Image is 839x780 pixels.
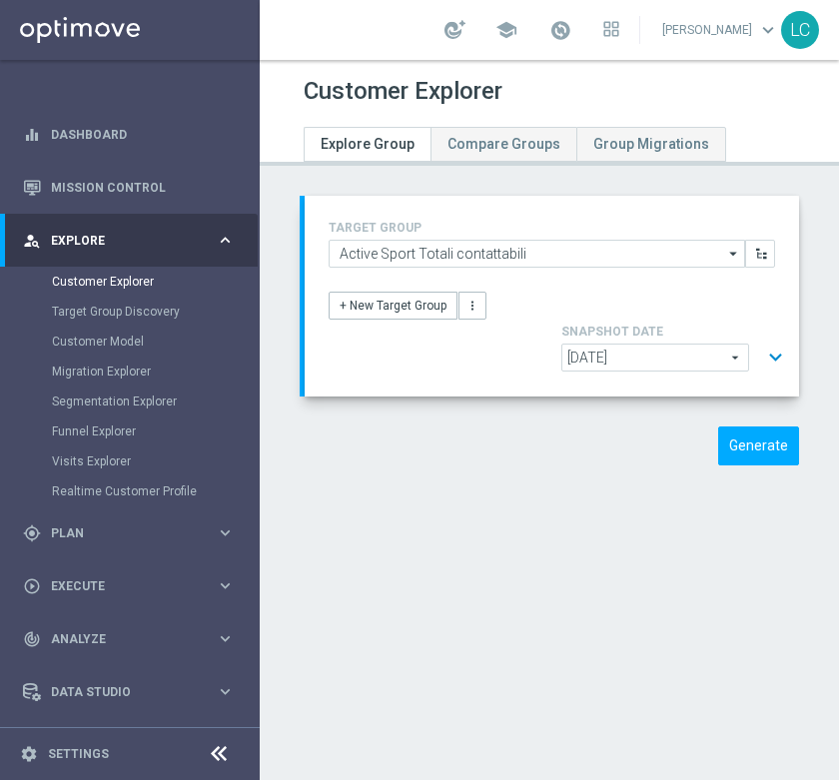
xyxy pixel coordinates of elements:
a: [PERSON_NAME]keyboard_arrow_down [660,15,781,45]
div: Migration Explorer [52,357,258,387]
a: Visits Explorer [52,453,208,469]
i: person_search [23,232,41,250]
input: Select Existing or Create New [329,240,745,268]
i: keyboard_arrow_right [216,682,235,701]
i: settings [20,745,38,763]
button: equalizer Dashboard [22,127,236,143]
i: keyboard_arrow_right [216,629,235,648]
div: Customer Model [52,327,258,357]
button: expand_more [761,339,790,377]
i: play_circle_outline [23,577,41,595]
h1: Customer Explorer [304,77,502,106]
a: Settings [48,748,109,760]
a: Optibot [51,718,209,771]
a: Customer Model [52,334,208,350]
div: Optibot [23,718,235,771]
div: Customer Explorer [52,267,258,297]
a: Migration Explorer [52,364,208,380]
i: keyboard_arrow_right [216,576,235,595]
div: Target Group Discovery [52,297,258,327]
div: Mission Control [23,161,235,214]
div: Analyze [23,630,216,648]
i: more_vert [465,299,479,313]
i: arrow_drop_down [724,241,744,267]
span: Data Studio [51,686,216,698]
i: keyboard_arrow_right [216,523,235,542]
button: Mission Control [22,180,236,196]
div: Funnel Explorer [52,416,258,446]
button: gps_fixed Plan keyboard_arrow_right [22,525,236,541]
i: keyboard_arrow_right [216,231,235,250]
div: Visits Explorer [52,446,258,476]
span: Analyze [51,633,216,645]
a: Realtime Customer Profile [52,483,208,499]
ul: Tabs [304,127,726,162]
span: Execute [51,580,216,592]
h4: SNAPSHOT DATE [561,325,791,339]
div: TARGET GROUP arrow_drop_down + New Target Group more_vert SNAPSHOT DATE arrow_drop_down expand_more [329,216,775,377]
button: Generate [718,426,799,465]
div: Dashboard [23,108,235,161]
div: Segmentation Explorer [52,387,258,416]
button: play_circle_outline Execute keyboard_arrow_right [22,578,236,594]
button: + New Target Group [329,292,457,320]
button: Data Studio keyboard_arrow_right [22,684,236,700]
div: LC [781,11,819,49]
i: equalizer [23,126,41,144]
button: person_search Explore keyboard_arrow_right [22,233,236,249]
div: Explore [23,232,216,250]
button: more_vert [458,292,486,320]
div: Data Studio [23,683,216,701]
div: Plan [23,524,216,542]
div: Realtime Customer Profile [52,476,258,506]
i: track_changes [23,630,41,648]
span: Explore [51,235,216,247]
a: Customer Explorer [52,274,208,290]
span: keyboard_arrow_down [757,19,779,41]
h4: TARGET GROUP [329,221,775,235]
div: Execute [23,577,216,595]
button: track_changes Analyze keyboard_arrow_right [22,631,236,647]
span: Group Migrations [593,136,709,152]
i: gps_fixed [23,524,41,542]
a: Funnel Explorer [52,423,208,439]
span: Plan [51,527,216,539]
span: Explore Group [321,136,415,152]
span: school [495,19,517,41]
span: Compare Groups [447,136,560,152]
a: Dashboard [51,108,235,161]
a: Target Group Discovery [52,304,208,320]
a: Mission Control [51,161,235,214]
a: Segmentation Explorer [52,393,208,409]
